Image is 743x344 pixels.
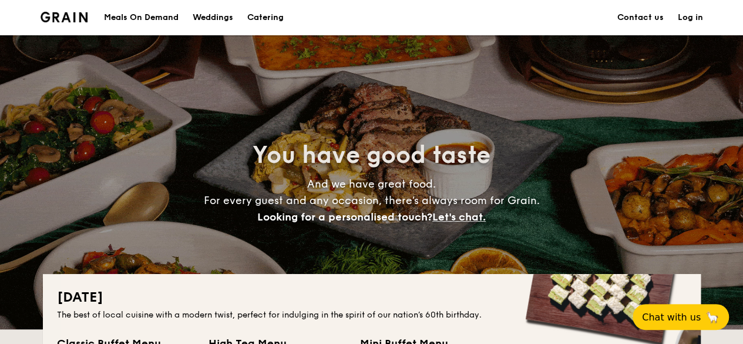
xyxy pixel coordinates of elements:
[705,310,720,324] span: 🦙
[253,141,490,169] span: You have good taste
[57,309,687,321] div: The best of local cuisine with a modern twist, perfect for indulging in the spirit of our nation’...
[41,12,88,22] a: Logotype
[642,312,701,323] span: Chat with us
[633,304,729,330] button: Chat with us🦙
[257,211,432,223] span: Looking for a personalised touch?
[204,178,540,223] span: And we have great food. For every guest and any occasion, there’s always room for Grain.
[41,12,88,22] img: Grain
[57,288,687,307] h2: [DATE]
[432,211,486,223] span: Let's chat.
